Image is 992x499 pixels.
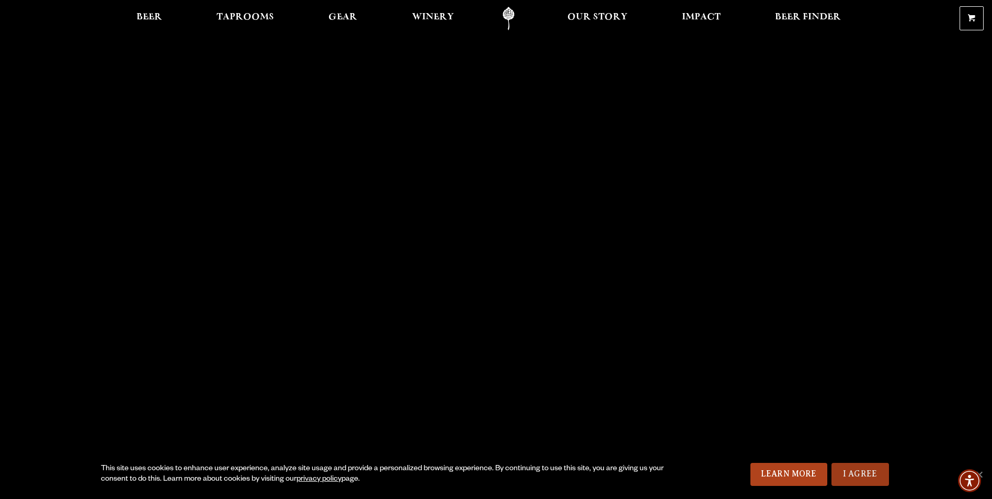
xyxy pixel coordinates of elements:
a: Beer Finder [768,7,848,30]
a: Odell Home [489,7,528,30]
a: privacy policy [297,475,341,484]
a: Impact [675,7,727,30]
a: Taprooms [210,7,281,30]
a: Our Story [561,7,634,30]
span: Taprooms [216,13,274,21]
div: Accessibility Menu [958,469,981,492]
a: I Agree [831,463,889,486]
a: Learn More [750,463,827,486]
span: Gear [328,13,357,21]
span: Beer Finder [775,13,841,21]
div: This site uses cookies to enhance user experience, analyze site usage and provide a personalized ... [101,464,665,485]
span: Winery [412,13,454,21]
span: Beer [136,13,162,21]
a: Beer [130,7,169,30]
span: Impact [682,13,721,21]
a: Winery [405,7,461,30]
a: Gear [322,7,364,30]
span: Our Story [567,13,628,21]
